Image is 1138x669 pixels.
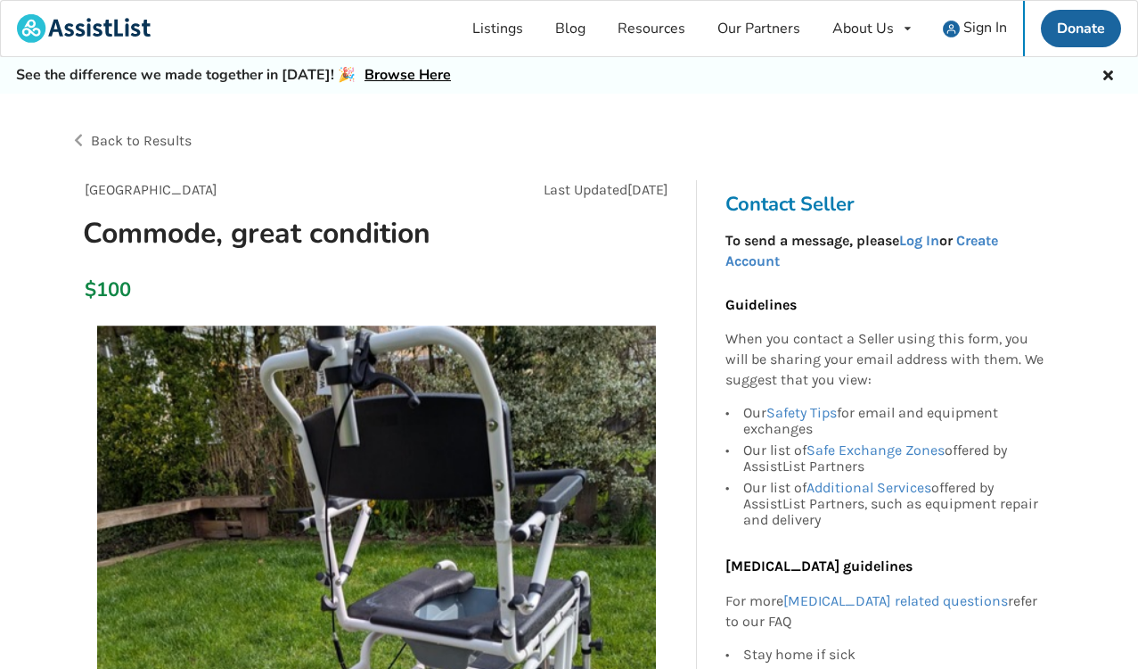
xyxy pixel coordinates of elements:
h1: Commode, great condition [69,215,490,252]
a: Blog [539,1,602,56]
a: Safety Tips [766,404,837,421]
span: Sign In [963,18,1007,37]
div: About Us [832,21,894,36]
a: Browse Here [364,65,451,85]
a: Donate [1041,10,1121,47]
div: $100 [85,277,94,302]
div: Our for email and equipment exchanges [743,405,1044,440]
b: Guidelines [725,296,797,313]
h3: Contact Seller [725,192,1053,217]
img: user icon [943,21,960,37]
a: Our Partners [701,1,816,56]
p: For more refer to our FAQ [725,591,1044,632]
p: When you contact a Seller using this form, you will be sharing your email address with them. We s... [725,329,1044,391]
a: user icon Sign In [927,1,1023,56]
span: [DATE] [627,181,668,198]
a: Resources [602,1,701,56]
span: Last Updated [544,181,627,198]
a: Safe Exchange Zones [806,442,945,458]
h5: See the difference we made together in [DATE]! 🎉 [16,66,451,85]
img: assistlist-logo [17,14,151,43]
a: Log In [899,232,939,249]
a: Listings [456,1,539,56]
span: Back to Results [91,132,192,149]
div: Stay home if sick [743,647,1044,665]
div: Our list of offered by AssistList Partners, such as equipment repair and delivery [743,477,1044,528]
strong: To send a message, please or [725,232,998,269]
span: [GEOGRAPHIC_DATA] [85,181,217,198]
a: Additional Services [806,479,931,496]
a: [MEDICAL_DATA] related questions [783,592,1008,609]
div: Our list of offered by AssistList Partners [743,440,1044,477]
b: [MEDICAL_DATA] guidelines [725,557,913,574]
a: Create Account [725,232,998,269]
